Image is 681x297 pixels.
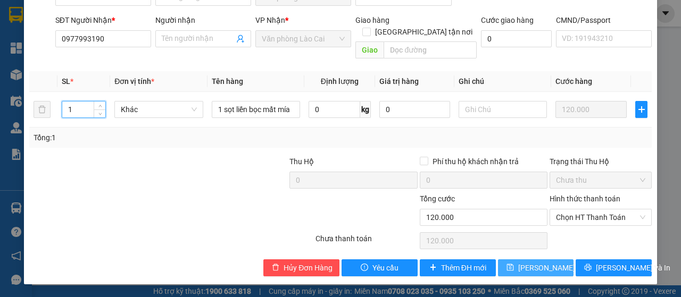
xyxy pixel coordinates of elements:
input: Ghi Chú [459,101,547,118]
span: Khác [121,101,196,117]
span: Tổng cước [420,194,455,203]
span: [PERSON_NAME] thay đổi [518,262,603,274]
input: Dọc đường [384,41,476,58]
div: Trạng thái Thu Hộ [550,156,652,167]
span: VP Nhận [255,16,285,24]
span: [GEOGRAPHIC_DATA] tận nơi [371,26,477,38]
button: exclamation-circleYêu cầu [342,259,418,276]
span: exclamation-circle [361,264,368,272]
input: Cước giao hàng [481,30,552,47]
div: SĐT Người Nhận [55,14,151,26]
th: Ghi chú [454,71,551,92]
span: Giá trị hàng [379,77,419,86]
span: Giao hàng [355,16,389,24]
span: Phí thu hộ khách nhận trả [428,156,523,167]
span: Thêm ĐH mới [441,262,486,274]
span: kg [360,101,371,118]
span: Thu Hộ [289,157,314,166]
button: plusThêm ĐH mới [420,259,496,276]
span: plus [636,105,647,114]
button: deleteHủy Đơn Hàng [263,259,339,276]
div: CMND/Passport [556,14,652,26]
div: Chưa thanh toán [314,233,419,251]
span: [PERSON_NAME] và In [596,262,670,274]
span: Giao [355,41,384,58]
button: printer[PERSON_NAME] và In [576,259,652,276]
span: Increase Value [94,101,105,109]
span: Cước hàng [555,77,592,86]
label: Hình thức thanh toán [550,194,620,203]
span: SL [62,77,70,86]
button: plus [635,101,647,118]
span: Hủy Đơn Hàng [284,262,333,274]
span: Tên hàng [212,77,243,86]
span: save [506,264,514,272]
input: 0 [555,101,627,118]
span: user-add [236,35,245,43]
span: up [97,103,103,109]
span: Đơn vị tính [114,77,154,86]
button: save[PERSON_NAME] thay đổi [498,259,574,276]
span: Định lượng [321,77,359,86]
span: delete [272,264,279,272]
span: printer [584,264,592,272]
span: Chưa thu [556,172,645,188]
div: Tổng: 1 [34,132,264,143]
label: Cước giao hàng [481,16,534,24]
span: Văn phòng Lào Cai [262,31,345,47]
span: plus [429,264,437,272]
span: down [97,111,103,117]
span: Decrease Value [94,109,105,117]
button: delete [34,101,51,118]
input: VD: Bàn, Ghế [212,101,300,118]
div: Người nhận [155,14,251,26]
span: Chọn HT Thanh Toán [556,209,645,225]
span: Yêu cầu [372,262,398,274]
